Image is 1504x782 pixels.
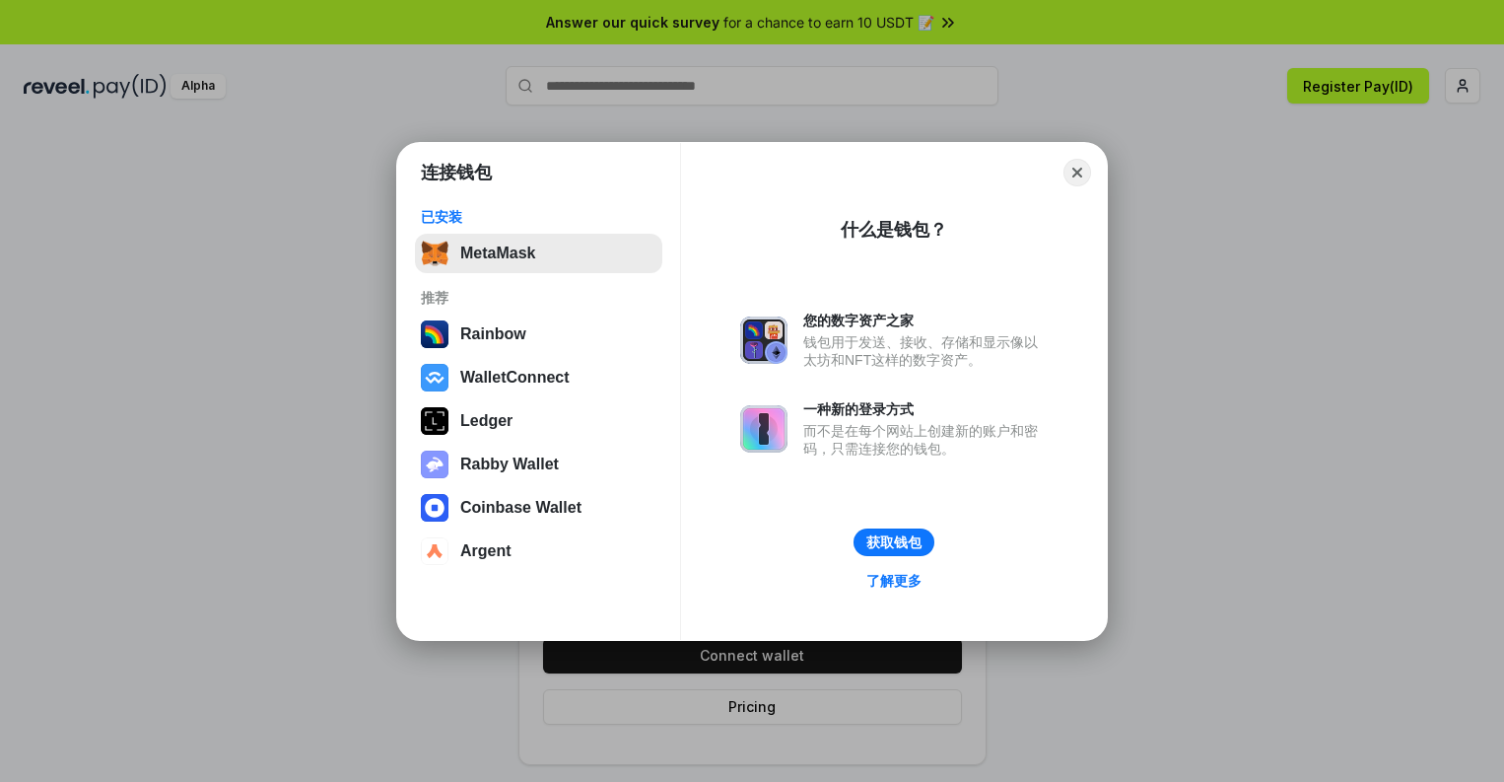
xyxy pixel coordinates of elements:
div: 推荐 [421,289,656,307]
img: svg+xml,%3Csvg%20width%3D%22120%22%20height%3D%22120%22%20viewBox%3D%220%200%20120%20120%22%20fil... [421,320,448,348]
div: Ledger [460,412,513,430]
img: svg+xml,%3Csvg%20width%3D%2228%22%20height%3D%2228%22%20viewBox%3D%220%200%2028%2028%22%20fill%3D... [421,364,448,391]
button: Rainbow [415,315,662,354]
img: svg+xml,%3Csvg%20xmlns%3D%22http%3A%2F%2Fwww.w3.org%2F2000%2Fsvg%22%20width%3D%2228%22%20height%3... [421,407,448,435]
button: Coinbase Wallet [415,488,662,528]
div: 已安装 [421,208,656,226]
button: WalletConnect [415,358,662,397]
button: Close [1063,159,1091,186]
button: Argent [415,532,662,571]
div: Rabby Wallet [460,456,559,473]
div: Coinbase Wallet [460,499,581,517]
div: 钱包用于发送、接收、存储和显示像以太坊和NFT这样的数字资产。 [803,333,1048,369]
div: 而不是在每个网站上创建新的账户和密码，只需连接您的钱包。 [803,422,1048,458]
div: Argent [460,542,512,560]
img: svg+xml,%3Csvg%20xmlns%3D%22http%3A%2F%2Fwww.w3.org%2F2000%2Fsvg%22%20fill%3D%22none%22%20viewBox... [740,405,787,453]
img: svg+xml,%3Csvg%20width%3D%2228%22%20height%3D%2228%22%20viewBox%3D%220%200%2028%2028%22%20fill%3D... [421,537,448,565]
img: svg+xml,%3Csvg%20fill%3D%22none%22%20height%3D%2233%22%20viewBox%3D%220%200%2035%2033%22%20width%... [421,240,448,267]
h1: 连接钱包 [421,161,492,184]
div: 什么是钱包？ [841,218,947,242]
button: 获取钱包 [854,529,934,556]
div: 您的数字资产之家 [803,312,1048,329]
a: 了解更多 [855,568,933,594]
img: svg+xml,%3Csvg%20xmlns%3D%22http%3A%2F%2Fwww.w3.org%2F2000%2Fsvg%22%20fill%3D%22none%22%20viewBox... [421,451,448,478]
div: Rainbow [460,325,526,343]
div: MetaMask [460,245,535,262]
button: Ledger [415,401,662,441]
div: WalletConnect [460,369,570,387]
div: 了解更多 [866,572,922,590]
button: Rabby Wallet [415,445,662,484]
img: svg+xml,%3Csvg%20xmlns%3D%22http%3A%2F%2Fwww.w3.org%2F2000%2Fsvg%22%20fill%3D%22none%22%20viewBox... [740,317,787,364]
div: 一种新的登录方式 [803,400,1048,418]
img: svg+xml,%3Csvg%20width%3D%2228%22%20height%3D%2228%22%20viewBox%3D%220%200%2028%2028%22%20fill%3D... [421,494,448,522]
button: MetaMask [415,234,662,273]
div: 获取钱包 [866,533,922,551]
